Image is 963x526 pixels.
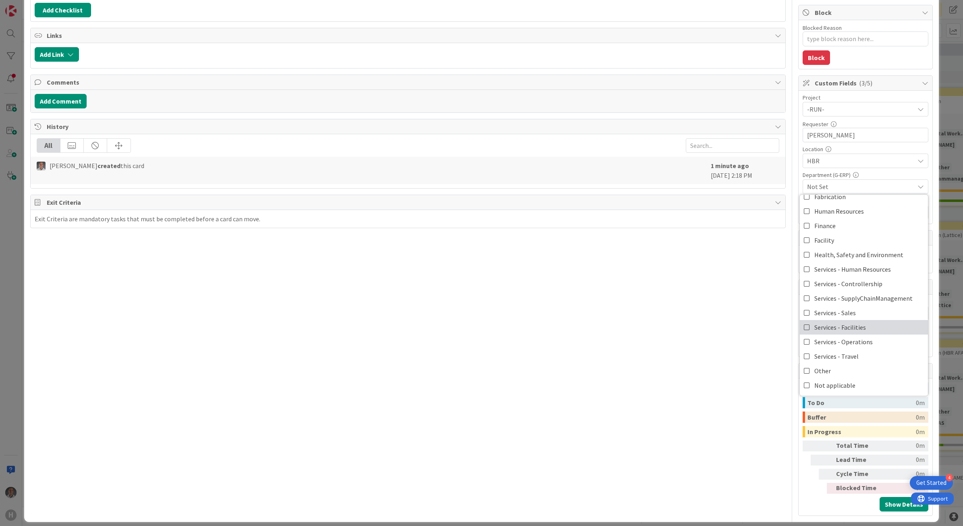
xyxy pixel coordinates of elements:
[50,161,144,170] span: [PERSON_NAME] this card
[800,218,928,233] a: Finance
[836,469,880,480] div: Cycle Time
[814,306,856,318] span: Services - Sales
[814,321,866,333] span: Services - Facilities
[800,334,928,349] a: Services - Operations
[800,349,928,363] a: Services - Travel
[35,3,91,17] button: Add Checklist
[815,8,918,17] span: Block
[800,247,928,262] a: Health, Safety and Environment
[803,95,928,100] div: Project
[686,138,779,153] input: Search...
[800,276,928,291] a: Services - Controllership
[47,122,771,131] span: History
[814,190,846,202] span: Fabrication
[916,426,925,437] div: 0m
[836,483,880,494] div: Blocked Time
[803,24,842,31] label: Blocked Reason
[814,335,873,347] span: Services - Operations
[35,47,79,62] button: Add Link
[803,172,928,178] div: Department (G-ERP)
[803,121,828,128] label: Requester
[814,292,913,304] span: Services - SupplyChainManagement
[815,78,918,88] span: Custom Fields
[836,441,880,451] div: Total Time
[47,198,771,207] span: Exit Criteria
[814,263,891,275] span: Services - Human Resources
[884,441,925,451] div: 0m
[800,189,928,204] a: Fabrication
[910,476,953,490] div: Open Get Started checklist, remaining modules: 4
[807,426,916,437] div: In Progress
[880,497,928,511] button: Show Details
[800,363,928,378] a: Other
[814,234,834,246] span: Facility
[814,205,864,217] span: Human Resources
[814,248,903,260] span: Health, Safety and Environment
[47,31,771,40] span: Links
[803,146,928,152] div: Location
[807,397,916,408] div: To Do
[47,77,771,87] span: Comments
[916,412,925,423] div: 0m
[916,479,946,487] div: Get Started
[98,162,120,170] b: created
[711,162,749,170] b: 1 minute ago
[884,483,925,494] div: 0m
[800,305,928,320] a: Services - Sales
[859,79,872,87] span: ( 3/5 )
[800,233,928,247] a: Facility
[17,1,37,11] span: Support
[807,182,914,191] span: Not Set
[946,474,953,481] div: 4
[807,156,914,166] span: HBR
[37,139,60,152] div: All
[37,162,46,170] img: PS
[800,262,928,276] a: Services - Human Resources
[814,364,831,376] span: Other
[807,412,916,423] div: Buffer
[35,214,260,224] div: Exit Criteria are mandatory tasks that must be completed before a card can move.
[814,277,882,289] span: Services - Controllership
[814,379,855,391] span: Not applicable
[800,378,928,392] a: Not applicable
[35,94,87,108] button: Add Comment
[800,204,928,218] a: Human Resources
[803,50,830,65] button: Block
[916,397,925,408] div: 0m
[884,469,925,480] div: 0m
[814,219,836,231] span: Finance
[711,161,779,180] div: [DATE] 2:18 PM
[800,320,928,334] a: Services - Facilities
[814,350,859,362] span: Services - Travel
[884,455,925,466] div: 0m
[836,455,880,466] div: Lead Time
[800,291,928,305] a: Services - SupplyChainManagement
[807,104,910,115] span: -RUN-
